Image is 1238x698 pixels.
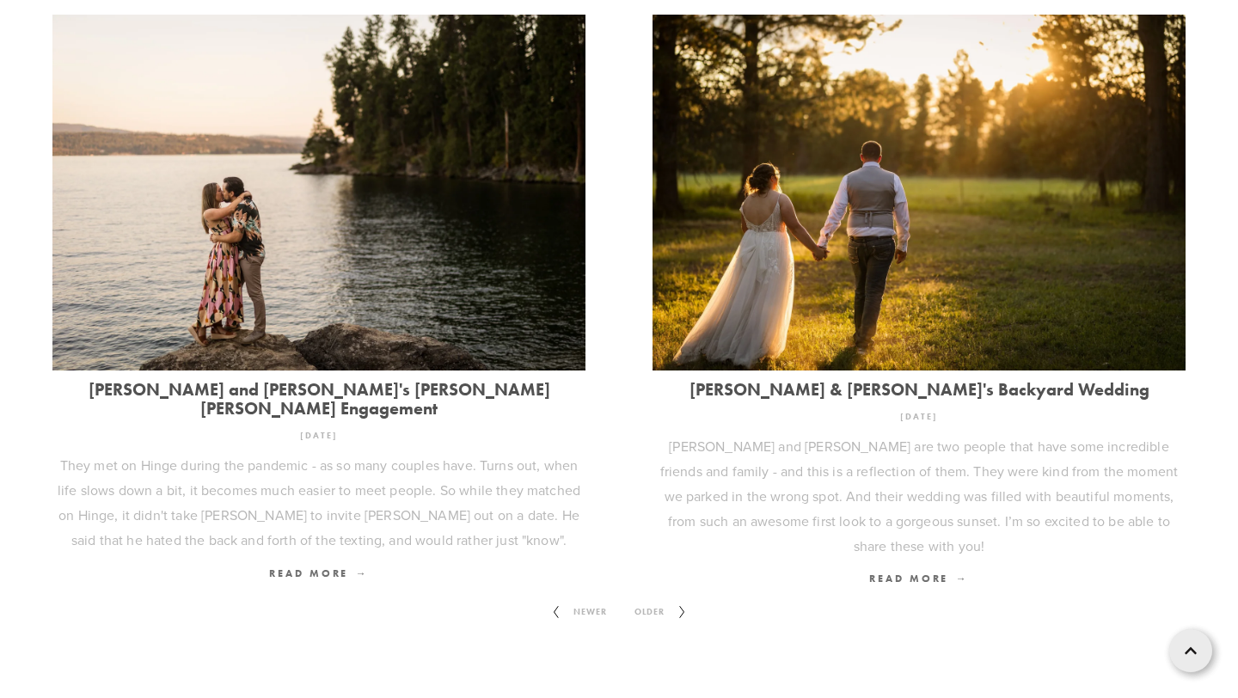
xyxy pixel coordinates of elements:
[653,566,1186,591] a: Read More
[52,380,585,418] a: [PERSON_NAME] and [PERSON_NAME]'s [PERSON_NAME] [PERSON_NAME] Engagement
[567,601,614,623] span: Newer
[52,561,585,586] a: Read More
[628,601,671,623] span: Older
[300,424,338,447] time: [DATE]
[653,15,1186,370] img: Kevin &amp; Abby's Backyard Wedding
[869,572,968,585] span: Read More
[900,405,938,428] time: [DATE]
[653,380,1186,399] a: [PERSON_NAME] & [PERSON_NAME]'s Backyard Wedding
[269,566,368,579] span: Read More
[621,591,700,633] a: Older
[653,434,1186,558] p: [PERSON_NAME] and [PERSON_NAME] are two people that have some incredible friends and family - and...
[538,591,621,633] a: Newer
[52,15,585,370] img: Fernando and Jaimey's Tubbs Hill Engagement
[52,453,585,552] p: They met on Hinge during the pandemic - as so many couples have. Turns out, when life slows down ...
